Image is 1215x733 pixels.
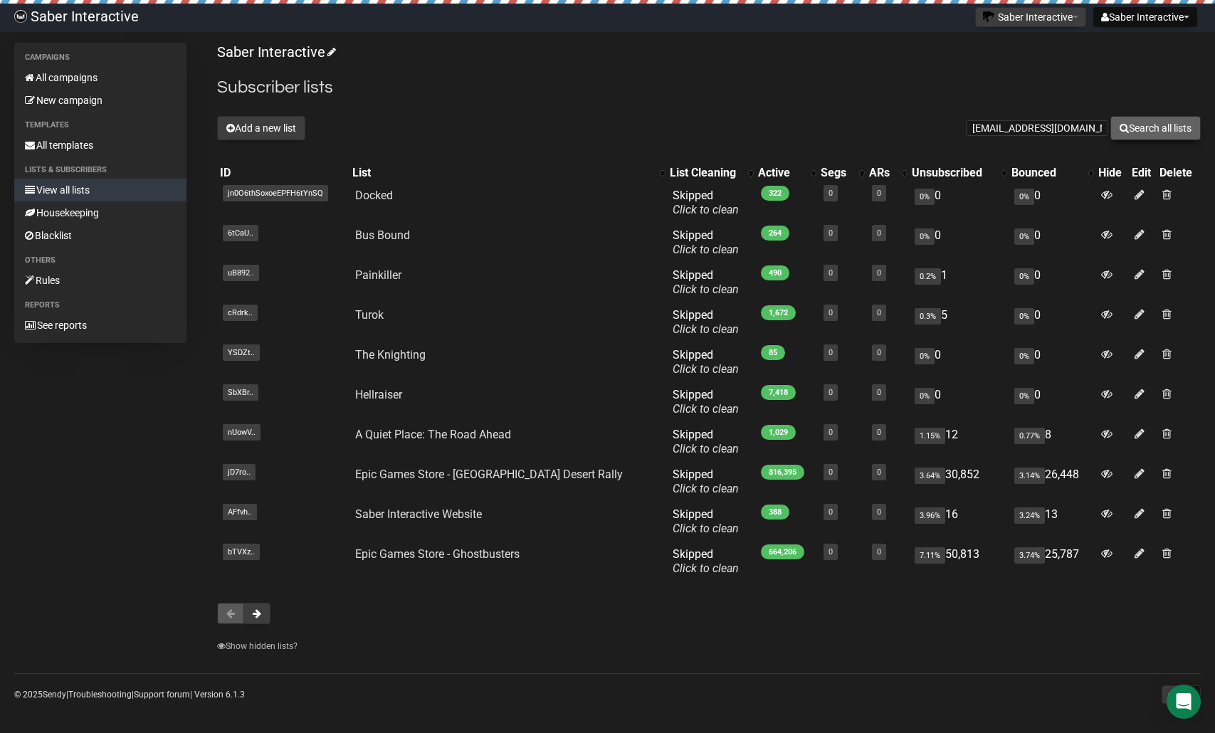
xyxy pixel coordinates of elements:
img: ec1bccd4d48495f5e7d53d9a520ba7e5 [14,10,27,23]
td: 13 [1009,502,1095,542]
a: View all lists [14,179,186,201]
td: 1 [909,263,1009,302]
a: 0 [877,388,881,397]
th: ID: No sort applied, sorting is disabled [217,163,350,183]
a: See reports [14,314,186,337]
td: 0 [1009,223,1095,263]
a: 0 [829,428,833,437]
button: Add a new list [217,116,305,140]
span: 0% [1014,388,1034,404]
a: Epic Games Store - [GEOGRAPHIC_DATA] Desert Rally [355,468,623,481]
a: Show hidden lists? [217,641,298,651]
span: uB892.. [223,265,259,281]
td: 26,448 [1009,462,1095,502]
a: Click to clean [673,362,739,376]
span: 1,672 [761,305,796,320]
img: 1.png [983,11,994,22]
span: 3.14% [1014,468,1045,484]
span: jD7ro.. [223,464,256,480]
span: Skipped [673,348,739,376]
span: 6tCaU.. [223,225,258,241]
span: 0% [1014,228,1034,245]
span: 7.11% [915,547,945,564]
a: Turok [355,308,384,322]
span: 0% [1014,348,1034,364]
a: 0 [877,308,881,317]
div: Segs [821,166,852,180]
th: Segs: No sort applied, activate to apply an ascending sort [818,163,866,183]
span: 0.3% [915,308,941,325]
td: 0 [1009,302,1095,342]
a: A Quiet Place: The Road Ahead [355,428,511,441]
span: 816,395 [761,465,804,480]
li: Others [14,252,186,269]
div: Open Intercom Messenger [1167,685,1201,719]
th: Edit: No sort applied, sorting is disabled [1129,163,1157,183]
a: Click to clean [673,522,739,535]
span: 1.15% [915,428,945,444]
th: List Cleaning: No sort applied, activate to apply an ascending sort [667,163,755,183]
div: Edit [1132,166,1154,180]
li: Templates [14,117,186,134]
a: Housekeeping [14,201,186,224]
a: 0 [829,348,833,357]
a: The Knighting [355,348,426,362]
a: 0 [877,268,881,278]
span: AFfvh.. [223,504,257,520]
span: 0% [1014,308,1034,325]
button: Search all lists [1110,116,1201,140]
a: 0 [877,189,881,198]
div: ID [220,166,347,180]
li: Lists & subscribers [14,162,186,179]
span: Skipped [673,308,739,336]
span: 7,418 [761,385,796,400]
a: 0 [829,268,833,278]
a: Painkiller [355,268,401,282]
td: 0 [909,223,1009,263]
th: Delete: No sort applied, sorting is disabled [1157,163,1201,183]
a: Click to clean [673,442,739,455]
a: Click to clean [673,203,739,216]
div: ARs [869,166,895,180]
a: 0 [829,388,833,397]
a: 0 [829,228,833,238]
span: 0.77% [1014,428,1045,444]
span: jn0O6thSoxoeEPFH6tYnSQ [223,185,328,201]
a: Support forum [134,690,190,700]
td: 0 [1009,263,1095,302]
span: 0.2% [915,268,941,285]
td: 0 [909,342,1009,382]
a: Saber Interactive Website [355,507,482,521]
td: 0 [1009,382,1095,422]
button: Saber Interactive [975,7,1086,27]
td: 0 [909,382,1009,422]
a: 0 [829,507,833,517]
span: 1,029 [761,425,796,440]
a: Saber Interactive [217,43,334,60]
a: Docked [355,189,393,202]
td: 0 [909,183,1009,223]
a: Click to clean [673,482,739,495]
a: New campaign [14,89,186,112]
span: 0% [915,348,935,364]
div: Hide [1098,166,1126,180]
a: 0 [829,308,833,317]
a: 0 [877,228,881,238]
p: © 2025 | | | Version 6.1.3 [14,687,245,702]
span: 85 [761,345,785,360]
span: YSDZt.. [223,344,260,361]
a: Click to clean [673,283,739,296]
div: Unsubscribed [912,166,994,180]
td: 8 [1009,422,1095,462]
h2: Subscriber lists [217,75,1201,100]
span: bTVXz.. [223,544,260,560]
span: 388 [761,505,789,520]
th: Unsubscribed: No sort applied, activate to apply an ascending sort [909,163,1009,183]
span: Skipped [673,547,739,575]
span: Skipped [673,228,739,256]
a: 0 [829,468,833,477]
th: Bounced: No sort applied, activate to apply an ascending sort [1009,163,1095,183]
span: 3.74% [1014,547,1045,564]
td: 0 [1009,183,1095,223]
span: SbXBr.. [223,384,258,401]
